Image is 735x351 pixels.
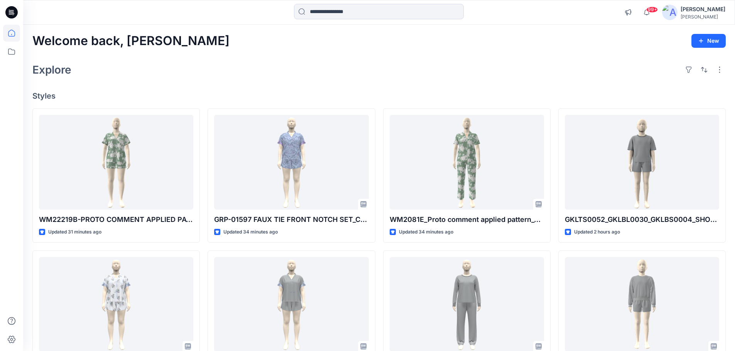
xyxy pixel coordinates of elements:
p: Updated 34 minutes ago [223,228,278,236]
img: avatar [662,5,678,20]
p: Updated 2 hours ago [574,228,620,236]
span: 99+ [646,7,658,13]
button: New [691,34,726,48]
h2: Explore [32,64,71,76]
div: [PERSON_NAME] [681,14,725,20]
p: WM2081E_Proto comment applied pattern_Colorway_REV8 [390,214,544,225]
a: WM22219B-PROTO COMMENT APPLIED PATTERN_COLORWAY_REV9 [39,115,193,210]
a: WM2081E_Proto comment applied pattern_Colorway_REV8 [390,115,544,210]
h2: Welcome back, [PERSON_NAME] [32,34,230,48]
a: GKLTS0052_GKLBL0030_GKLBS0004_SHORT & TOP_REV1 [565,115,719,210]
h4: Styles [32,91,726,101]
a: GRP-01597 FAUX TIE FRONT NOTCH SET_COLORWAY_REV6 [214,115,368,210]
p: GRP-01597 FAUX TIE FRONT NOTCH SET_COLORWAY_REV6 [214,214,368,225]
p: Updated 34 minutes ago [399,228,453,236]
p: GKLTS0052_GKLBL0030_GKLBS0004_SHORT & TOP_REV1 [565,214,719,225]
div: [PERSON_NAME] [681,5,725,14]
p: Updated 31 minutes ago [48,228,101,236]
p: WM22219B-PROTO COMMENT APPLIED PATTERN_COLORWAY_REV9 [39,214,193,225]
